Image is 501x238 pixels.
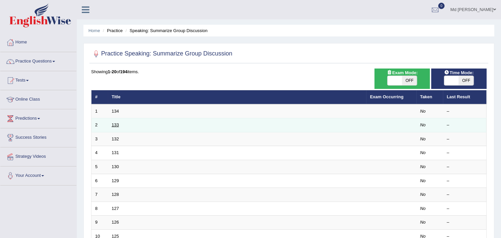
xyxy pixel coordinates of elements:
[112,150,119,155] a: 131
[374,69,430,89] div: Show exams occurring in exams
[402,76,417,85] span: OFF
[91,202,108,216] td: 8
[438,3,445,9] span: 0
[91,188,108,202] td: 7
[120,69,128,74] b: 194
[91,160,108,174] td: 5
[112,206,119,211] a: 127
[0,109,76,126] a: Predictions
[112,122,119,127] a: 133
[420,220,426,225] em: No
[417,90,443,104] th: Taken
[384,69,420,76] span: Exam Mode:
[91,104,108,118] td: 1
[101,27,122,34] li: Practice
[420,122,426,127] em: No
[0,147,76,164] a: Strategy Videos
[420,178,426,183] em: No
[112,109,119,114] a: 134
[0,90,76,107] a: Online Class
[420,136,426,141] em: No
[91,90,108,104] th: #
[443,90,487,104] th: Last Result
[0,128,76,145] a: Success Stories
[420,192,426,197] em: No
[447,150,483,156] div: –
[447,122,483,128] div: –
[91,146,108,160] td: 4
[447,164,483,170] div: –
[442,69,476,76] span: Time Mode:
[88,28,100,33] a: Home
[112,136,119,141] a: 132
[420,109,426,114] em: No
[91,118,108,132] td: 2
[420,206,426,211] em: No
[447,108,483,115] div: –
[112,192,119,197] a: 128
[91,174,108,188] td: 6
[420,150,426,155] em: No
[370,94,404,99] a: Exam Occurring
[0,33,76,50] a: Home
[91,216,108,230] td: 9
[420,164,426,169] em: No
[447,206,483,212] div: –
[0,71,76,88] a: Tests
[108,90,366,104] th: Title
[108,69,116,74] b: 1-20
[112,164,119,169] a: 130
[0,52,76,69] a: Practice Questions
[124,27,208,34] li: Speaking: Summarize Group Discussion
[112,178,119,183] a: 129
[0,166,76,183] a: Your Account
[91,132,108,146] td: 3
[447,136,483,142] div: –
[459,76,474,85] span: OFF
[447,219,483,226] div: –
[447,178,483,184] div: –
[91,49,232,59] h2: Practice Speaking: Summarize Group Discussion
[91,69,487,75] div: Showing of items.
[112,220,119,225] a: 126
[447,192,483,198] div: –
